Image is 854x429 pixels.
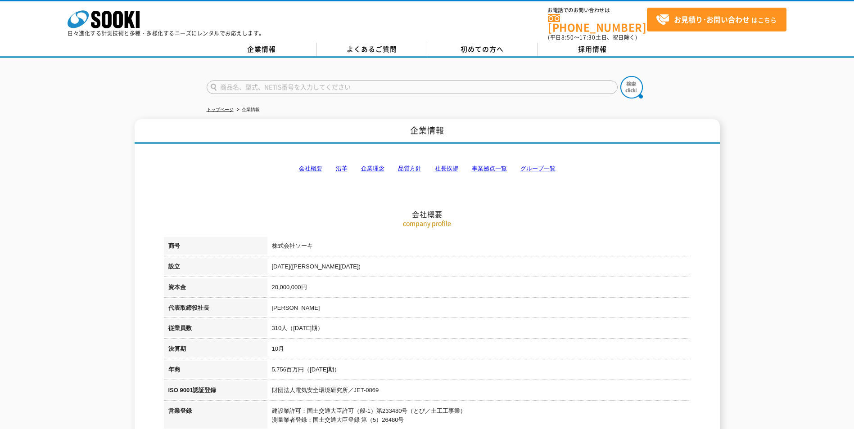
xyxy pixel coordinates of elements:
[235,105,260,115] li: 企業情報
[520,165,556,172] a: グループ一覧
[461,44,504,54] span: 初めての方へ
[548,8,647,13] span: お電話でのお問い合わせは
[164,299,267,320] th: 代表取締役社長
[164,340,267,361] th: 決算期
[164,361,267,381] th: 年商
[68,31,265,36] p: 日々進化する計測技術と多種・多様化するニーズにレンタルでお応えします。
[267,381,691,402] td: 財団法人電気安全環境研究所／JET-0869
[164,120,691,219] h2: 会社概要
[267,361,691,381] td: 5,756百万円（[DATE]期）
[267,237,691,258] td: 株式会社ソーキ
[267,340,691,361] td: 10月
[427,43,538,56] a: 初めての方へ
[207,107,234,112] a: トップページ
[398,165,421,172] a: 品質方針
[164,219,691,228] p: company profile
[548,14,647,32] a: [PHONE_NUMBER]
[267,258,691,278] td: [DATE]([PERSON_NAME][DATE])
[267,278,691,299] td: 20,000,000円
[620,76,643,98] img: btn_search.png
[317,43,427,56] a: よくあるご質問
[472,165,507,172] a: 事業拠点一覧
[164,237,267,258] th: 商号
[647,8,786,31] a: お見積り･お問い合わせはこちら
[135,119,720,144] h1: 企業情報
[435,165,458,172] a: 社長挨拶
[579,33,596,41] span: 17:30
[361,165,384,172] a: 企業理念
[164,319,267,340] th: 従業員数
[299,165,322,172] a: 会社概要
[267,299,691,320] td: [PERSON_NAME]
[267,319,691,340] td: 310人（[DATE]期）
[561,33,574,41] span: 8:50
[207,80,618,94] input: 商品名、型式、NETIS番号を入力してください
[656,13,777,27] span: はこちら
[207,43,317,56] a: 企業情報
[164,258,267,278] th: 設立
[164,381,267,402] th: ISO 9001認証登録
[548,33,637,41] span: (平日 ～ 土日、祝日除く)
[336,165,348,172] a: 沿革
[674,14,750,25] strong: お見積り･お問い合わせ
[164,278,267,299] th: 資本金
[538,43,648,56] a: 採用情報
